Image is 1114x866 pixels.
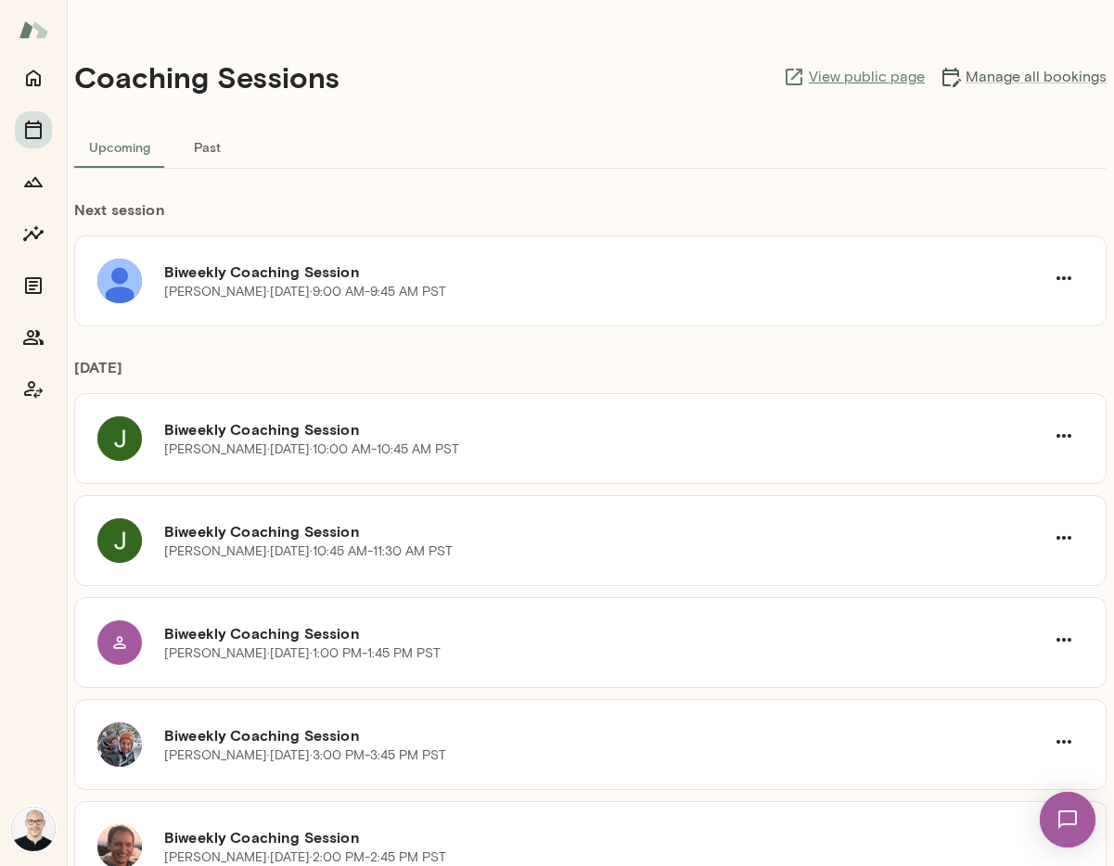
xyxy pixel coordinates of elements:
[11,807,56,851] img: Michael Wilson
[164,418,1044,440] h6: Biweekly Coaching Session
[74,124,1107,169] div: basic tabs example
[15,319,52,356] button: Members
[164,724,1044,746] h6: Biweekly Coaching Session
[19,12,48,47] img: Mento
[74,124,165,169] button: Upcoming
[164,644,441,663] p: [PERSON_NAME] · [DATE] · 1:00 PM-1:45 PM PST
[15,59,52,96] button: Home
[164,826,1044,848] h6: Biweekly Coaching Session
[164,746,446,765] p: [PERSON_NAME] · [DATE] · 3:00 PM-3:45 PM PST
[164,542,453,561] p: [PERSON_NAME] · [DATE] · 10:45 AM-11:30 AM PST
[15,163,52,200] button: Growth Plan
[74,198,1107,236] h6: Next session
[164,440,459,459] p: [PERSON_NAME] · [DATE] · 10:00 AM-10:45 AM PST
[74,59,339,95] h4: Coaching Sessions
[164,261,1044,283] h6: Biweekly Coaching Session
[164,520,1044,542] h6: Biweekly Coaching Session
[783,66,925,88] a: View public page
[15,267,52,304] button: Documents
[165,124,249,169] button: Past
[164,283,446,301] p: [PERSON_NAME] · [DATE] · 9:00 AM-9:45 AM PST
[15,111,52,148] button: Sessions
[15,215,52,252] button: Insights
[940,66,1107,88] a: Manage all bookings
[15,371,52,408] button: Coach app
[164,622,1044,644] h6: Biweekly Coaching Session
[74,356,1107,393] h6: [DATE]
